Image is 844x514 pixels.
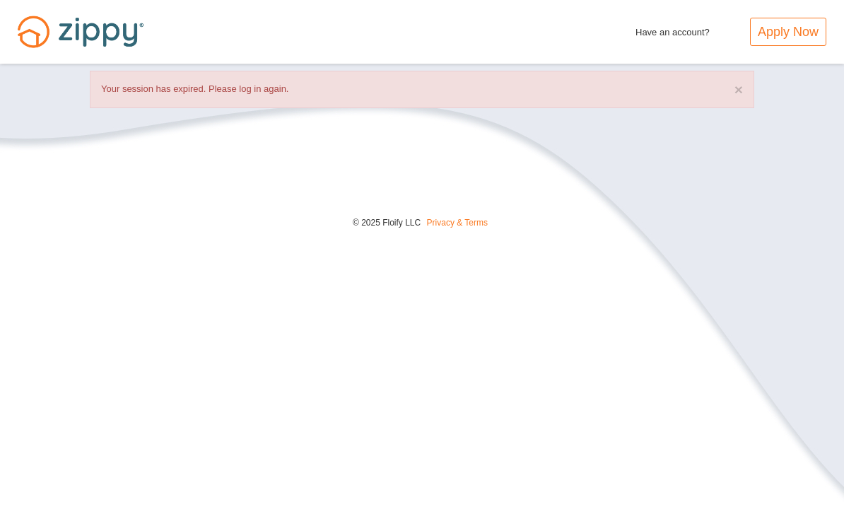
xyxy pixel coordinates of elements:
[353,218,421,228] span: © 2025 Floify LLC
[427,218,488,228] a: Privacy & Terms
[90,71,754,108] div: Your session has expired. Please log in again.
[734,82,743,97] button: ×
[750,18,826,46] a: Apply Now
[635,18,710,40] span: Have an account?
